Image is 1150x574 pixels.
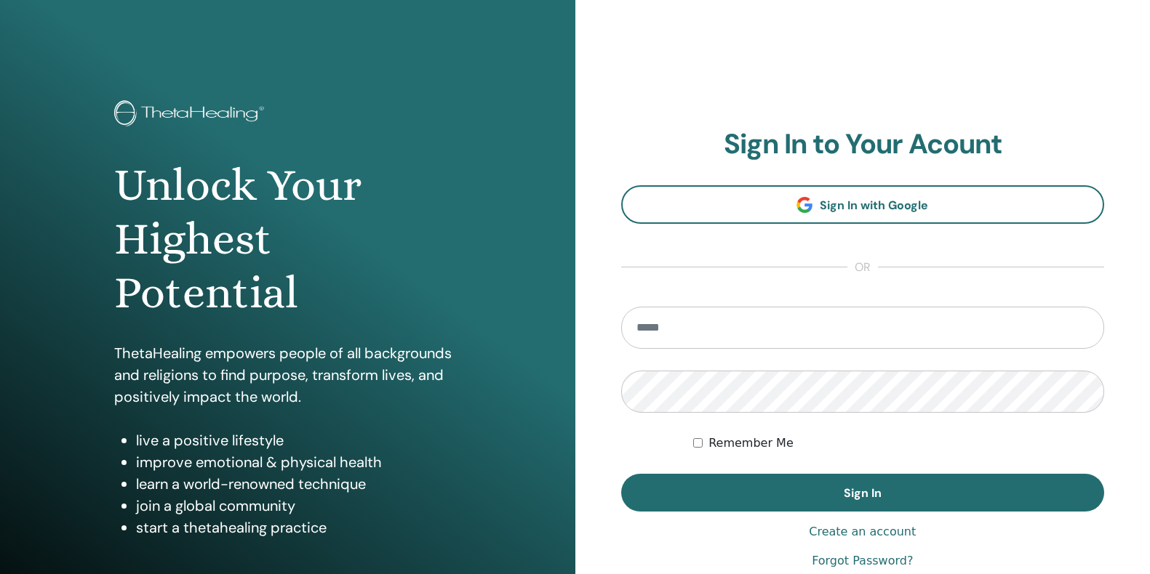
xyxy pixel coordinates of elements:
li: learn a world-renowned technique [136,473,461,495]
h1: Unlock Your Highest Potential [114,158,461,320]
li: live a positive lifestyle [136,429,461,451]
h2: Sign In to Your Acount [621,128,1105,161]
li: join a global community [136,495,461,517]
div: Keep me authenticated indefinitely or until I manually logout [693,434,1104,452]
li: start a thetahealing practice [136,517,461,538]
button: Sign In [621,474,1105,512]
span: Sign In with Google [820,198,928,213]
li: improve emotional & physical health [136,451,461,473]
a: Create an account [809,523,916,541]
a: Forgot Password? [812,552,913,570]
p: ThetaHealing empowers people of all backgrounds and religions to find purpose, transform lives, a... [114,342,461,408]
span: Sign In [844,485,882,501]
span: or [847,259,878,276]
a: Sign In with Google [621,185,1105,224]
label: Remember Me [708,434,794,452]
